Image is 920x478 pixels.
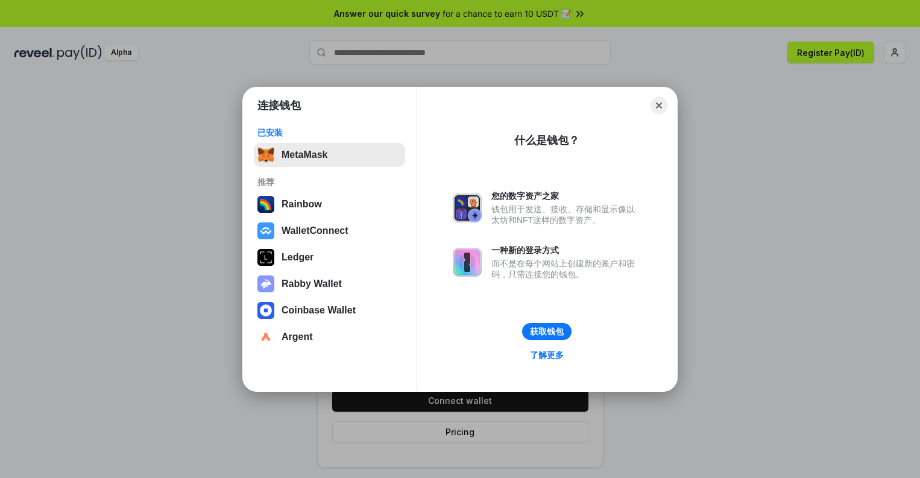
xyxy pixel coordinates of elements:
div: Rainbow [282,199,322,210]
div: 您的数字资产之家 [491,190,641,201]
button: Ledger [254,245,405,269]
button: Rainbow [254,192,405,216]
button: Argent [254,325,405,349]
div: 已安装 [257,127,402,138]
img: svg+xml,%3Csvg%20width%3D%22120%22%20height%3D%22120%22%20viewBox%3D%220%200%20120%20120%22%20fil... [257,196,274,213]
div: Rabby Wallet [282,278,342,289]
img: svg+xml,%3Csvg%20fill%3D%22none%22%20height%3D%2233%22%20viewBox%3D%220%200%2035%2033%22%20width%... [257,146,274,163]
div: 获取钱包 [530,326,564,337]
button: MetaMask [254,143,405,167]
img: svg+xml,%3Csvg%20xmlns%3D%22http%3A%2F%2Fwww.w3.org%2F2000%2Fsvg%22%20width%3D%2228%22%20height%3... [257,249,274,266]
button: Close [651,97,667,114]
button: 获取钱包 [522,323,572,340]
div: WalletConnect [282,225,348,236]
img: svg+xml,%3Csvg%20xmlns%3D%22http%3A%2F%2Fwww.w3.org%2F2000%2Fsvg%22%20fill%3D%22none%22%20viewBox... [257,275,274,292]
img: svg+xml,%3Csvg%20xmlns%3D%22http%3A%2F%2Fwww.w3.org%2F2000%2Fsvg%22%20fill%3D%22none%22%20viewBox... [453,193,482,222]
div: Argent [282,332,313,342]
h1: 连接钱包 [257,98,301,113]
img: svg+xml,%3Csvg%20width%3D%2228%22%20height%3D%2228%22%20viewBox%3D%220%200%2028%2028%22%20fill%3D... [257,329,274,345]
div: MetaMask [282,149,327,160]
button: Rabby Wallet [254,272,405,296]
button: Coinbase Wallet [254,298,405,322]
img: svg+xml,%3Csvg%20width%3D%2228%22%20height%3D%2228%22%20viewBox%3D%220%200%2028%2028%22%20fill%3D... [257,302,274,319]
div: 了解更多 [530,350,564,360]
div: 一种新的登录方式 [491,245,641,256]
div: Ledger [282,252,313,263]
div: 而不是在每个网站上创建新的账户和密码，只需连接您的钱包。 [491,258,641,280]
div: 什么是钱包？ [514,133,579,148]
button: WalletConnect [254,219,405,243]
img: svg+xml,%3Csvg%20width%3D%2228%22%20height%3D%2228%22%20viewBox%3D%220%200%2028%2028%22%20fill%3D... [257,222,274,239]
a: 了解更多 [523,347,571,363]
img: svg+xml,%3Csvg%20xmlns%3D%22http%3A%2F%2Fwww.w3.org%2F2000%2Fsvg%22%20fill%3D%22none%22%20viewBox... [453,248,482,277]
div: 推荐 [257,177,402,187]
div: Coinbase Wallet [282,305,356,316]
div: 钱包用于发送、接收、存储和显示像以太坊和NFT这样的数字资产。 [491,204,641,225]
